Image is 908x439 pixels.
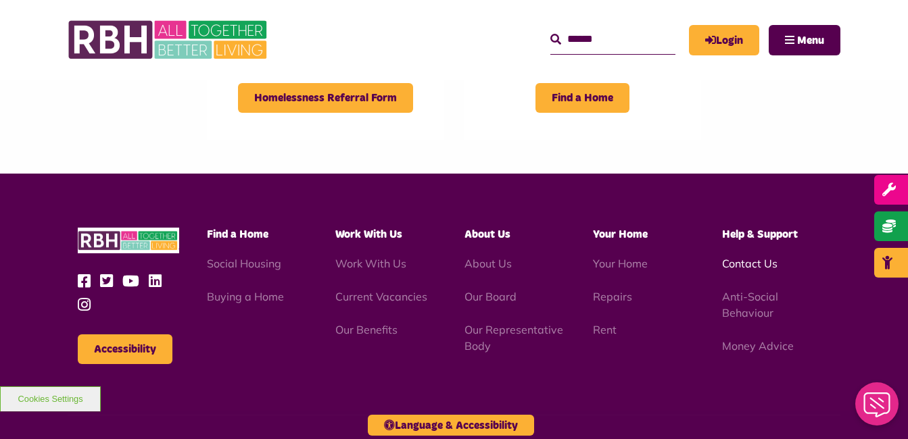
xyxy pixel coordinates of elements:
a: MyRBH [689,25,759,55]
span: Find a Home [535,83,629,113]
span: Menu [797,35,824,46]
a: Social Housing - open in a new tab [207,257,281,270]
a: About Us [464,257,512,270]
a: Anti-Social Behaviour [722,290,778,319]
iframe: Netcall Web Assistant for live chat [847,378,908,439]
a: Work With Us [335,257,406,270]
input: Search [550,25,675,54]
a: Buying a Home [207,290,284,303]
span: Find a Home [207,229,268,240]
img: RBH [78,228,179,254]
span: Help & Support [722,229,798,240]
button: Accessibility [78,334,172,364]
span: Your Home [593,229,648,240]
button: Navigation [769,25,840,55]
span: Homelessness Referral Form [238,83,413,113]
a: Our Board [464,290,517,303]
span: About Us [464,229,510,240]
a: Our Benefits [335,323,398,336]
span: Work With Us [335,229,402,240]
a: Money Advice [722,339,794,353]
a: Current Vacancies [335,290,427,303]
a: Repairs [593,290,632,303]
a: Contact Us [722,257,778,270]
a: Our Representative Body [464,323,563,353]
button: Language & Accessibility [368,415,534,436]
a: Your Home [593,257,648,270]
a: Rent [593,323,617,336]
img: RBH [68,14,270,66]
